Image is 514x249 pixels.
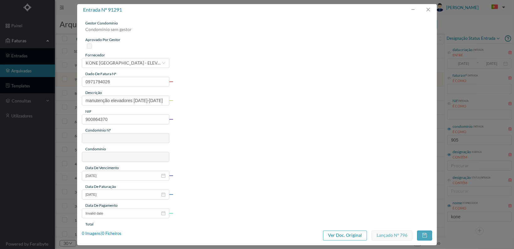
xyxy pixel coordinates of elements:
span: data de pagamento [85,203,118,208]
span: aprovado por gestor [85,37,120,42]
span: data de faturação [85,184,116,189]
button: Ver Doc. Original [323,231,367,241]
div: KONE PORTUGAL - ELEVADORES, LDA [86,58,162,68]
span: condomínio [85,147,106,151]
i: icon: down [162,61,166,65]
span: fornecedor [85,53,105,57]
div: Condominio sem gestor [82,26,169,37]
i: icon: calendar [161,174,166,178]
button: Lançado nº 796 [372,231,412,241]
i: icon: calendar [161,192,166,197]
span: total [85,222,93,226]
button: PT [486,2,508,12]
span: condomínio nº [85,128,111,132]
span: NIF [85,109,92,114]
div: 0 Imagens | 0 Ficheiros [82,231,121,237]
span: descrição [85,90,102,95]
i: icon: calendar [161,211,166,215]
span: dado de fatura nº [85,71,116,76]
span: entrada nº 91291 [83,7,122,13]
span: gestor condomínio [85,21,118,25]
span: data de vencimento [85,165,119,170]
